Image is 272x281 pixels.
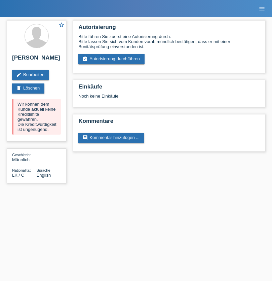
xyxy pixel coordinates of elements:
[78,133,144,143] a: commentKommentar hinzufügen ...
[12,55,61,65] h2: [PERSON_NAME]
[78,34,260,49] div: Bitte führen Sie zuerst eine Autorisierung durch. Bitte lassen Sie sich vom Kunden vorab mündlich...
[12,70,49,80] a: editBearbeiten
[78,118,260,128] h2: Kommentare
[16,85,22,91] i: delete
[37,173,51,178] span: English
[78,54,145,64] a: assignment_turned_inAutorisierung durchführen
[59,22,65,28] i: star_border
[12,168,31,172] span: Nationalität
[12,83,44,94] a: deleteLöschen
[78,83,260,94] h2: Einkäufe
[16,72,22,77] i: edit
[82,135,88,140] i: comment
[12,153,31,157] span: Geschlecht
[82,56,88,62] i: assignment_turned_in
[59,22,65,29] a: star_border
[78,24,260,34] h2: Autorisierung
[12,99,61,135] div: Wir können dem Kunde aktuell keine Kreditlimite gewähren. Die Kreditwürdigkeit ist ungenügend.
[12,152,37,162] div: Männlich
[37,168,50,172] span: Sprache
[259,5,265,12] i: menu
[255,6,269,10] a: menu
[12,173,24,178] span: Sri Lanka / C / 02.02.2014
[78,94,260,104] div: Noch keine Einkäufe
